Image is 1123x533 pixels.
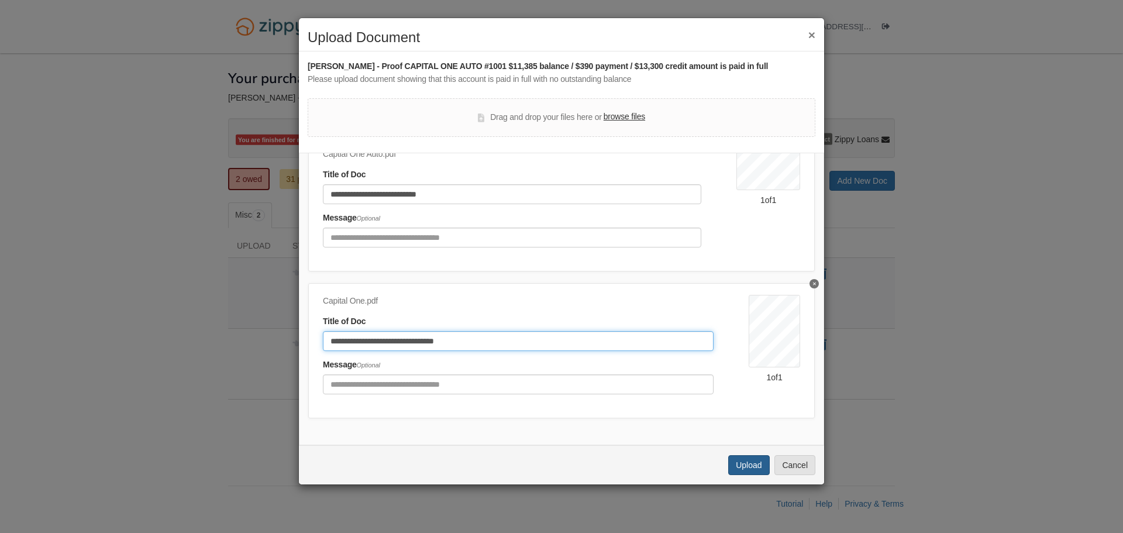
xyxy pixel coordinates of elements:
div: Drag and drop your files here or [478,111,645,125]
span: Optional [357,362,380,369]
button: × [808,29,815,41]
button: Upload [728,455,769,475]
input: Document Title [323,184,701,204]
div: Capital One.pdf [323,295,714,308]
button: Delete Capital One - Transaction Print out [809,279,819,288]
div: [PERSON_NAME] - Proof CAPITAL ONE AUTO #1001 $11,385 balance / $390 payment / $13,300 credit amou... [308,60,815,73]
div: 1 of 1 [736,194,800,206]
span: Optional [357,215,380,222]
input: Document Title [323,331,714,351]
div: 1 of 1 [749,372,800,383]
input: Include any comments on this document [323,374,714,394]
input: Include any comments on this document [323,228,701,247]
label: Message [323,359,380,372]
div: Captial One Auto.pdf [323,148,701,161]
label: Message [323,212,380,225]
label: Title of Doc [323,169,366,181]
label: browse files [604,111,645,123]
label: Title of Doc [323,315,366,328]
div: Please upload document showing that this account is paid in full with no outstanding balance [308,73,815,86]
h2: Upload Document [308,30,815,45]
button: Cancel [774,455,815,475]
